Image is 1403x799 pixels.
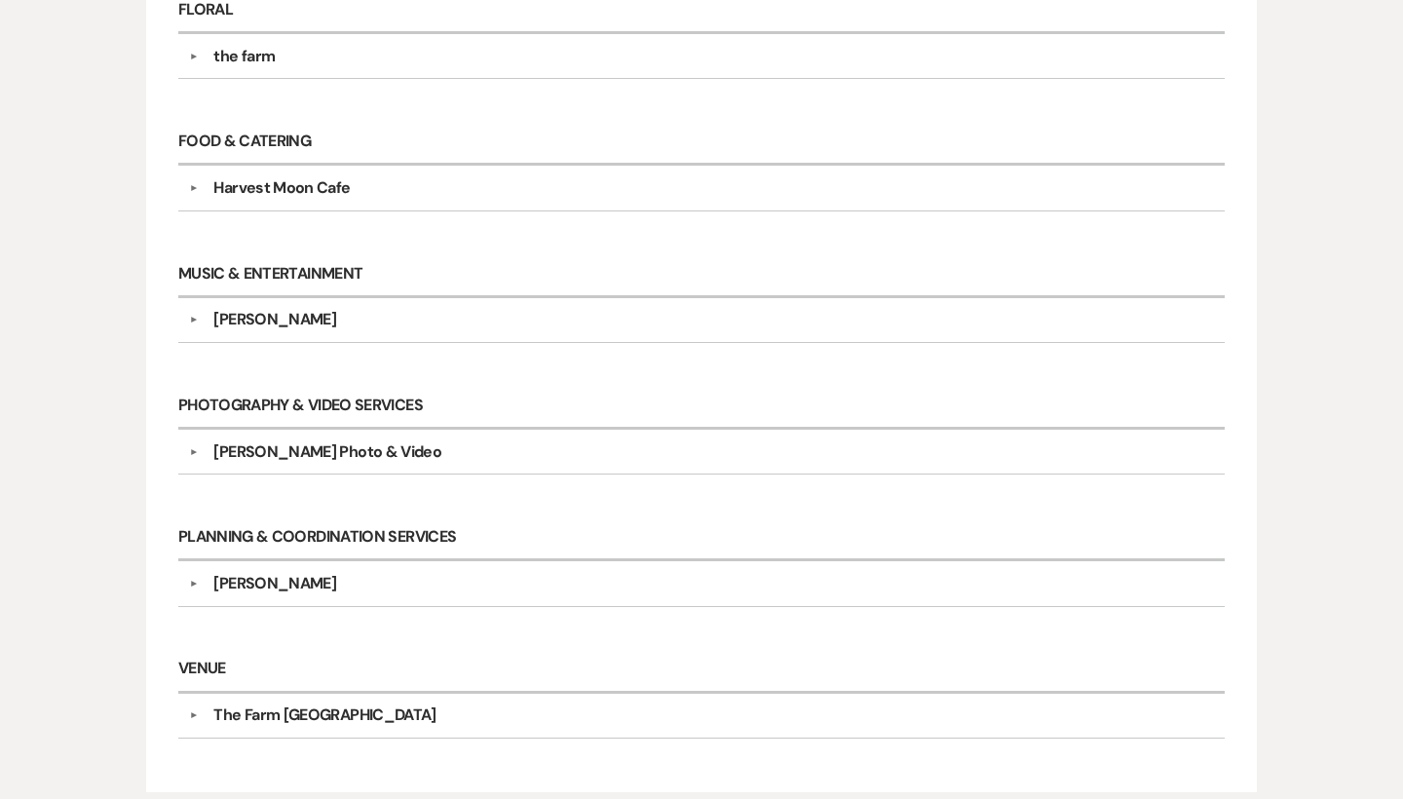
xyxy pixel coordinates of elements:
[181,52,205,61] button: ▼
[181,579,205,589] button: ▼
[181,710,205,720] button: ▼
[178,515,1225,561] h6: Planning & Coordination Services
[213,440,441,464] div: [PERSON_NAME] Photo & Video
[181,447,205,457] button: ▼
[178,384,1225,430] h6: Photography & Video Services
[213,176,350,200] div: Harvest Moon Cafe
[181,315,205,324] button: ▼
[213,704,436,727] div: The Farm [GEOGRAPHIC_DATA]
[213,308,336,331] div: [PERSON_NAME]
[181,183,205,193] button: ▼
[213,572,336,595] div: [PERSON_NAME]
[178,252,1225,298] h6: Music & Entertainment
[178,648,1225,694] h6: Venue
[213,45,275,68] div: the farm
[178,120,1225,166] h6: Food & Catering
